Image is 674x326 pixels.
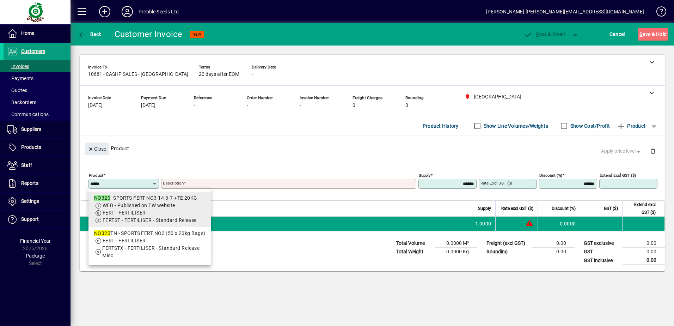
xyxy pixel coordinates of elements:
[94,230,110,236] em: NO320
[80,135,665,161] div: Product
[252,72,253,77] span: -
[552,205,576,212] span: Discount (%)
[88,143,106,155] span: Close
[300,103,301,108] span: -
[482,122,548,129] label: Show Line Volumes/Weights
[21,162,32,168] span: Staff
[88,227,211,262] mat-option: NO320TN - SPORTS FERT NO3 (50 x 20kg Bags)
[4,84,71,96] a: Quotes
[71,28,109,41] app-page-header-button: Back
[116,5,139,18] button: Profile
[26,253,45,259] span: Package
[115,29,183,40] div: Customer Invoice
[580,256,623,265] td: GST inclusive
[7,87,27,93] span: Quotes
[4,193,71,210] a: Settings
[4,25,71,42] a: Home
[423,120,459,132] span: Product History
[4,157,71,174] a: Staff
[4,211,71,228] a: Support
[532,239,575,248] td: 0.00
[405,103,408,108] span: 0
[623,248,665,256] td: 0.00
[102,245,200,258] span: FERTSTX - FERTILISER - Standard Release Misc
[21,48,45,54] span: Customers
[103,210,146,216] span: FERT - FERTILISER
[21,30,34,36] span: Home
[21,126,41,132] span: Suppliers
[419,173,430,178] mat-label: Supply
[163,181,184,186] mat-label: Description
[393,248,435,256] td: Total Weight
[78,31,102,37] span: Back
[600,173,636,178] mat-label: Extend excl GST ($)
[139,6,179,17] div: Prebble Seeds Ltd
[627,201,656,216] span: Extend excl GST ($)
[4,139,71,156] a: Products
[4,121,71,138] a: Suppliers
[623,239,665,248] td: 0.00
[94,194,205,202] div: - SPORTS FERT NO3 14-3-7 +TE 20KG
[94,230,205,237] div: TN - SPORTS FERT NO3 (50 x 20kg Bags)
[420,120,461,132] button: Product History
[83,145,111,152] app-page-header-button: Close
[538,217,580,231] td: 0.0000
[94,195,110,201] em: NO320
[199,72,239,77] span: 20 days after EOM
[486,6,644,17] div: [PERSON_NAME] [PERSON_NAME][EMAIL_ADDRESS][DOMAIN_NAME]
[4,96,71,108] a: Backorders
[103,217,197,223] span: FERTST - FERTILISER - Standard Release
[608,28,627,41] button: Cancel
[7,64,29,69] span: Invoices
[601,147,642,155] span: Apply price level
[639,29,667,40] span: ave & Hold
[7,76,33,81] span: Payments
[532,248,575,256] td: 0.00
[21,144,41,150] span: Products
[103,238,146,243] span: FERT - FERTILISER
[480,181,512,186] mat-label: Rate excl GST ($)
[435,239,477,248] td: 0.0000 M³
[651,1,665,24] a: Knowledge Base
[475,220,491,227] span: 1.0000
[88,103,103,108] span: [DATE]
[88,192,211,227] mat-option: NO320 - SPORTS FERT NO3 14-3-7 +TE 20KG
[76,28,103,41] button: Back
[141,103,155,108] span: [DATE]
[435,248,477,256] td: 0.0000 Kg
[7,99,36,105] span: Backorders
[192,32,201,37] span: NEW
[623,256,665,265] td: 0.00
[4,108,71,120] a: Communications
[393,239,435,248] td: Total Volume
[539,173,562,178] mat-label: Discount (%)
[598,145,645,158] button: Apply price level
[644,143,661,159] button: Delete
[194,103,195,108] span: -
[483,239,532,248] td: Freight (excl GST)
[569,122,610,129] label: Show Cost/Profit
[247,103,248,108] span: -
[644,148,661,154] app-page-header-button: Delete
[20,238,51,244] span: Financial Year
[483,248,532,256] td: Rounding
[4,72,71,84] a: Payments
[89,173,103,178] mat-label: Product
[580,239,623,248] td: GST exclusive
[21,180,38,186] span: Reports
[4,175,71,192] a: Reports
[501,205,533,212] span: Rate excl GST ($)
[85,143,109,155] button: Close
[21,216,39,222] span: Support
[580,248,623,256] td: GST
[520,28,568,41] button: Post & Email
[604,205,618,212] span: GST ($)
[524,31,565,37] span: ost & Email
[353,103,355,108] span: 0
[103,203,175,208] span: WEB - Published on TW website
[4,60,71,72] a: Invoices
[609,29,625,40] span: Cancel
[478,205,491,212] span: Supply
[639,31,642,37] span: S
[638,28,668,41] button: Save & Hold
